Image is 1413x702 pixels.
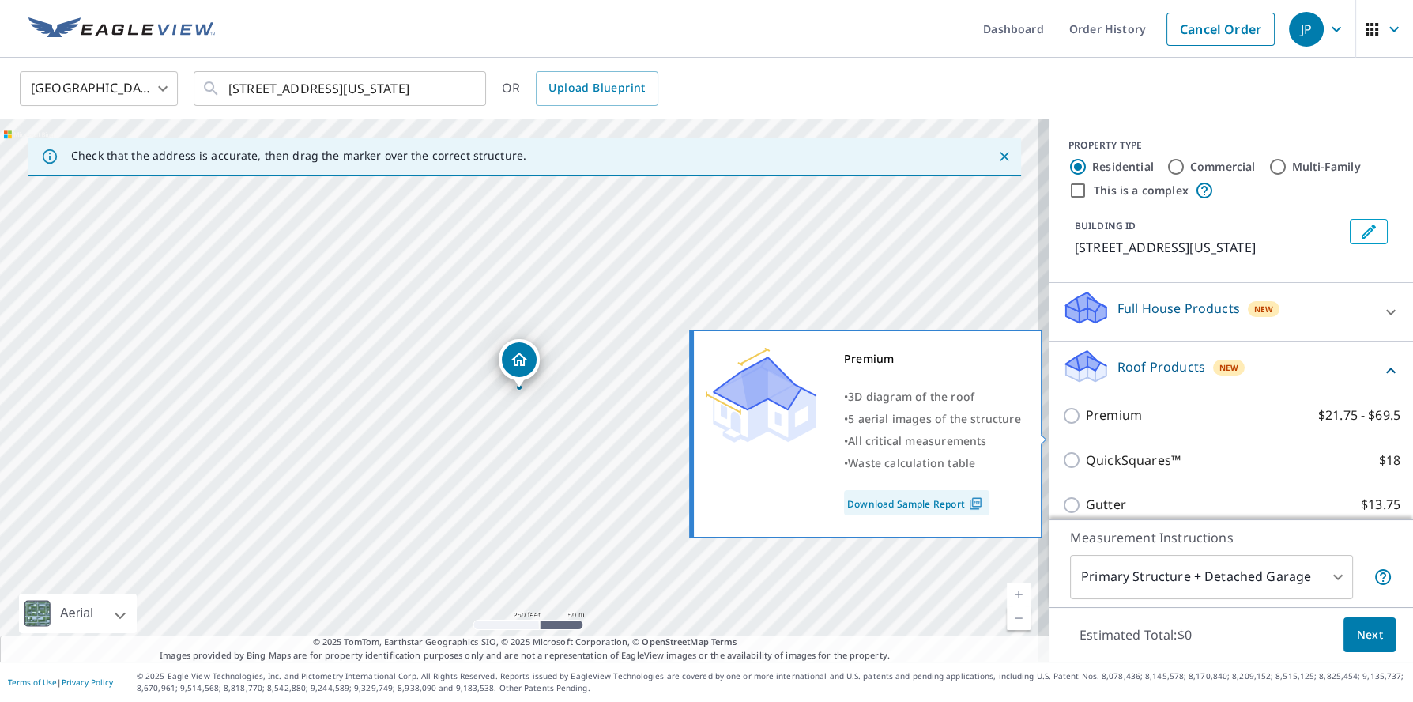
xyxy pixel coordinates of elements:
div: OR [502,71,658,106]
p: Roof Products [1117,357,1205,376]
div: Aerial [55,594,98,633]
p: [STREET_ADDRESS][US_STATE] [1075,238,1343,257]
div: • [844,386,1021,408]
a: Terms [711,636,737,647]
div: • [844,408,1021,430]
p: Gutter [1086,495,1126,515]
div: Full House ProductsNew [1062,289,1400,334]
a: Terms of Use [8,677,57,688]
p: Check that the address is accurate, then drag the marker over the correct structure. [71,149,526,163]
span: Waste calculation table [848,455,975,470]
span: All critical measurements [848,433,986,448]
div: PROPERTY TYPE [1068,138,1394,153]
div: JP [1289,12,1324,47]
button: Close [994,146,1015,167]
p: Estimated Total: $0 [1067,617,1204,652]
p: Measurement Instructions [1070,528,1392,547]
div: Primary Structure + Detached Garage [1070,555,1353,599]
div: Dropped pin, building 1, Residential property, 7613 N Serene Ave Kansas City, MO 64152 [499,339,540,388]
label: Multi-Family [1292,159,1361,175]
button: Next [1343,617,1396,653]
img: Pdf Icon [965,496,986,511]
a: Cancel Order [1166,13,1275,46]
a: Current Level 17, Zoom Out [1007,606,1031,630]
button: Edit building 1 [1350,219,1388,244]
div: • [844,430,1021,452]
span: © 2025 TomTom, Earthstar Geographics SIO, © 2025 Microsoft Corporation, © [313,636,737,649]
p: | [8,677,113,687]
p: © 2025 Eagle View Technologies, Inc. and Pictometry International Corp. All Rights Reserved. Repo... [137,670,1405,694]
span: Upload Blueprint [548,78,645,98]
p: Premium [1086,406,1142,425]
a: Download Sample Report [844,490,989,515]
img: EV Logo [28,17,215,41]
span: Your report will include the primary structure and a detached garage if one exists. [1373,568,1392,587]
label: This is a complex [1094,183,1189,198]
a: Upload Blueprint [536,71,658,106]
div: • [844,452,1021,474]
p: $21.75 - $69.5 [1318,406,1400,425]
div: [GEOGRAPHIC_DATA] [20,66,178,111]
input: Search by address or latitude-longitude [228,66,454,111]
span: Next [1356,625,1383,645]
span: New [1254,303,1274,315]
span: 5 aerial images of the structure [848,411,1020,426]
span: 3D diagram of the roof [848,389,974,404]
div: Premium [844,348,1021,370]
p: BUILDING ID [1075,219,1136,232]
label: Residential [1092,159,1154,175]
div: Roof ProductsNew [1062,348,1400,393]
p: QuickSquares™ [1086,451,1181,470]
a: Privacy Policy [62,677,113,688]
label: Commercial [1190,159,1256,175]
p: $13.75 [1361,495,1400,515]
div: Aerial [19,594,137,633]
span: New [1219,361,1239,374]
a: OpenStreetMap [642,636,708,647]
img: Premium [706,348,816,443]
a: Current Level 17, Zoom In [1007,583,1031,606]
p: Full House Products [1117,299,1240,318]
p: $18 [1379,451,1400,470]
